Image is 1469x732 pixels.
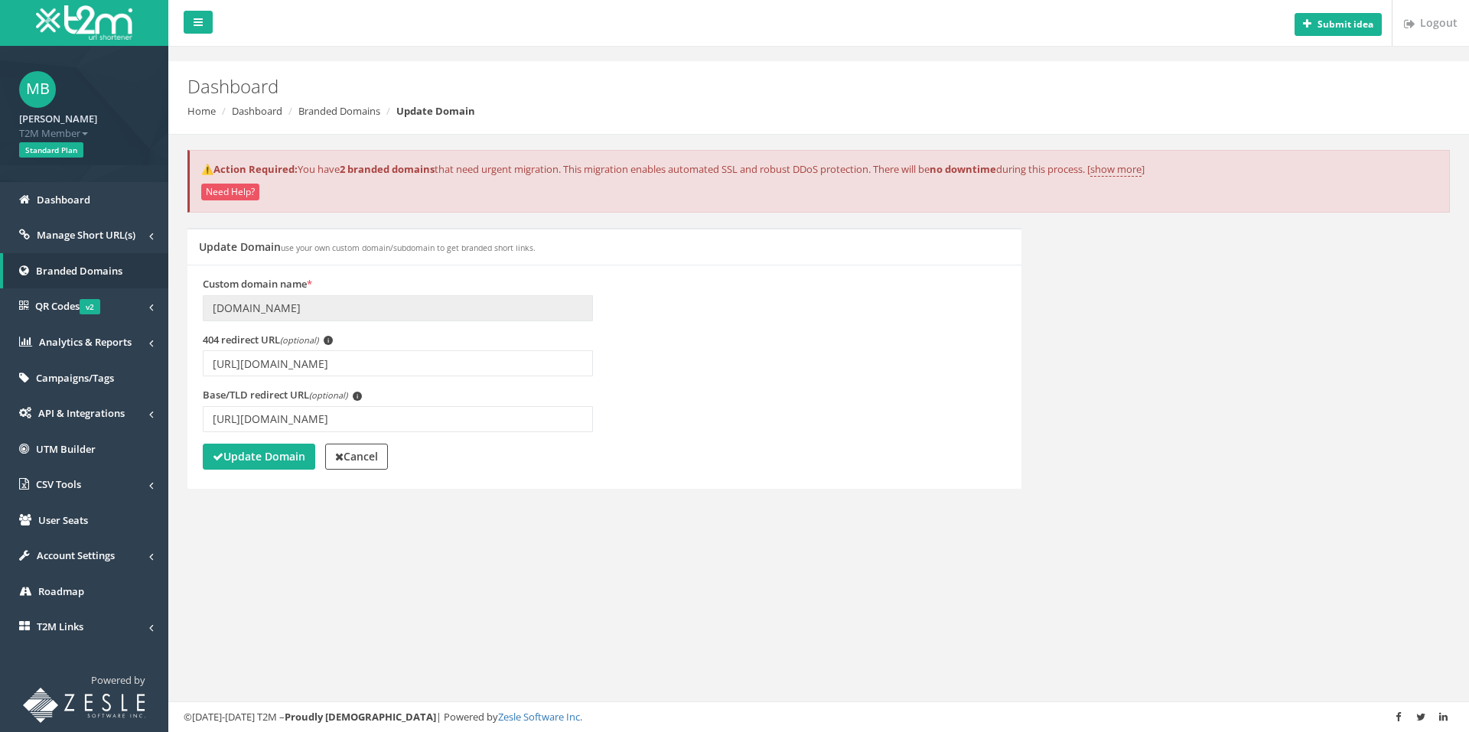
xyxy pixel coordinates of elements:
strong: Update Domain [396,104,475,118]
b: Submit idea [1318,18,1373,31]
small: use your own custom domain/subdomain to get branded short links. [281,242,536,253]
a: Cancel [325,444,388,470]
a: Dashboard [232,104,282,118]
span: API & Integrations [38,406,125,420]
label: Base/TLD redirect URL [203,388,362,402]
h2: Dashboard [187,76,1236,96]
a: Branded Domains [298,104,380,118]
span: QR Codes [35,299,100,313]
strong: [PERSON_NAME] [19,112,97,125]
img: T2M [36,5,132,40]
span: Roadmap [38,584,84,598]
a: show more [1090,162,1142,177]
input: Enter TLD redirect URL [203,406,593,432]
strong: Cancel [335,449,378,464]
label: 404 redirect URL [203,333,333,347]
span: T2M Links [37,620,83,633]
a: Zesle Software Inc. [498,710,582,724]
span: T2M Member [19,126,149,141]
span: Branded Domains [36,264,122,278]
span: i [353,392,362,401]
span: MB [19,71,56,108]
span: i [324,336,333,345]
button: Update Domain [203,444,315,470]
div: ©[DATE]-[DATE] T2M – | Powered by [184,710,1454,724]
strong: Proudly [DEMOGRAPHIC_DATA] [285,710,436,724]
strong: Update Domain [213,449,305,464]
span: Powered by [91,673,145,687]
strong: no downtime [930,162,996,176]
span: Campaigns/Tags [36,371,114,385]
button: Submit idea [1295,13,1382,36]
input: Enter domain name [203,295,593,321]
span: Dashboard [37,193,90,207]
span: Standard Plan [19,142,83,158]
a: Home [187,104,216,118]
input: Enter 404 redirect URL [203,350,593,376]
h5: Update Domain [199,241,536,252]
span: CSV Tools [36,477,81,491]
span: UTM Builder [36,442,96,456]
span: Analytics & Reports [39,335,132,349]
span: v2 [80,299,100,314]
a: [PERSON_NAME] T2M Member [19,108,149,140]
strong: 2 branded domains [340,162,435,176]
span: Manage Short URL(s) [37,228,135,242]
span: Account Settings [37,548,115,562]
em: (optional) [309,389,347,401]
button: Need Help? [201,184,259,200]
p: You have that need urgent migration. This migration enables automated SSL and robust DDoS protect... [201,162,1438,177]
em: (optional) [280,334,318,346]
strong: ⚠️Action Required: [201,162,298,176]
label: Custom domain name [203,277,312,291]
img: T2M URL Shortener powered by Zesle Software Inc. [23,688,145,723]
span: User Seats [38,513,88,527]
